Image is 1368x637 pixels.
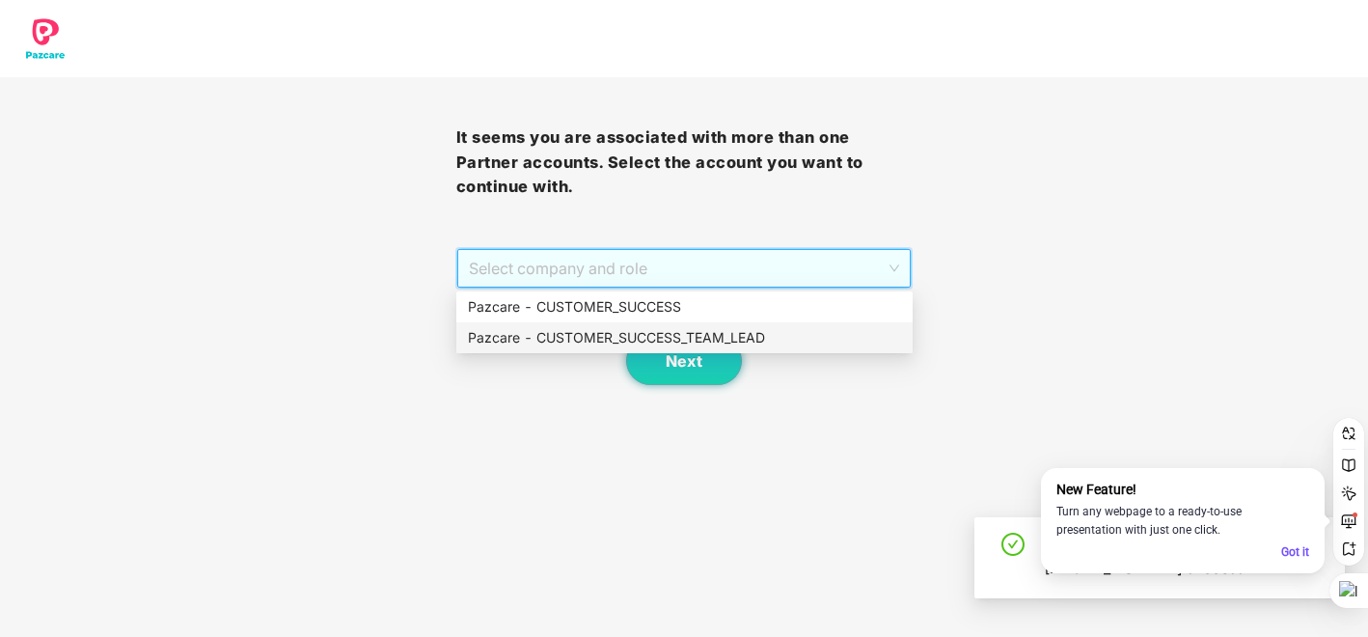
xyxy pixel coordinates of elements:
span: Select company and role [469,250,900,287]
div: Pazcare - CUSTOMER_SUCCESS_TEAM_LEAD [468,327,901,348]
span: check-circle [1001,533,1025,556]
span: Next [666,352,702,371]
div: Pazcare - CUSTOMER_SUCCESS [468,296,901,318]
h3: It seems you are associated with more than one Partner accounts. Select the account you want to c... [456,125,913,200]
div: Pazcare - CUSTOMER_SUCCESS [456,291,913,322]
div: Pazcare - CUSTOMER_SUCCESS_TEAM_LEAD [456,322,913,353]
button: Next [626,337,742,385]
